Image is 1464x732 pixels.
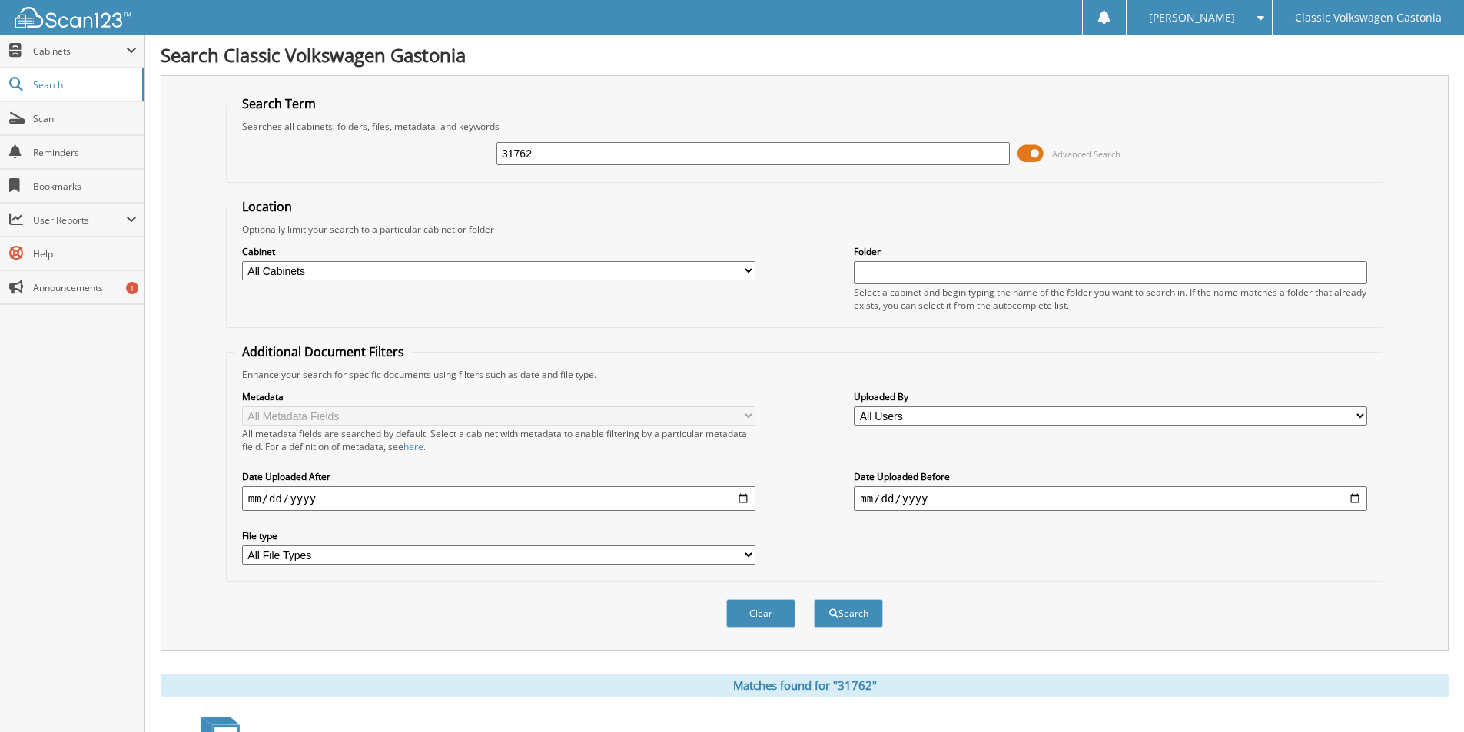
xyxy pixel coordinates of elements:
h1: Search Classic Volkswagen Gastonia [161,42,1449,68]
div: Matches found for "31762" [161,674,1449,697]
label: Cabinet [242,245,755,258]
span: Scan [33,112,137,125]
label: Uploaded By [854,390,1367,403]
label: Folder [854,245,1367,258]
span: Search [33,78,134,91]
legend: Search Term [234,95,324,112]
span: Advanced Search [1052,148,1120,160]
div: Select a cabinet and begin typing the name of the folder you want to search in. If the name match... [854,286,1367,312]
label: Date Uploaded After [242,470,755,483]
span: [PERSON_NAME] [1149,13,1235,22]
label: Metadata [242,390,755,403]
div: Searches all cabinets, folders, files, metadata, and keywords [234,120,1375,133]
div: Optionally limit your search to a particular cabinet or folder [234,223,1375,236]
button: Search [814,599,883,628]
span: Help [33,247,137,260]
span: Cabinets [33,45,126,58]
a: here [403,440,423,453]
div: 1 [126,282,138,294]
span: Bookmarks [33,180,137,193]
span: Announcements [33,281,137,294]
span: Classic Volkswagen Gastonia [1295,13,1442,22]
input: end [854,486,1367,511]
label: File type [242,529,755,542]
span: Reminders [33,146,137,159]
button: Clear [726,599,795,628]
label: Date Uploaded Before [854,470,1367,483]
div: Enhance your search for specific documents using filters such as date and file type. [234,368,1375,381]
legend: Additional Document Filters [234,343,412,360]
input: start [242,486,755,511]
img: scan123-logo-white.svg [15,7,131,28]
div: All metadata fields are searched by default. Select a cabinet with metadata to enable filtering b... [242,427,755,453]
span: User Reports [33,214,126,227]
legend: Location [234,198,300,215]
